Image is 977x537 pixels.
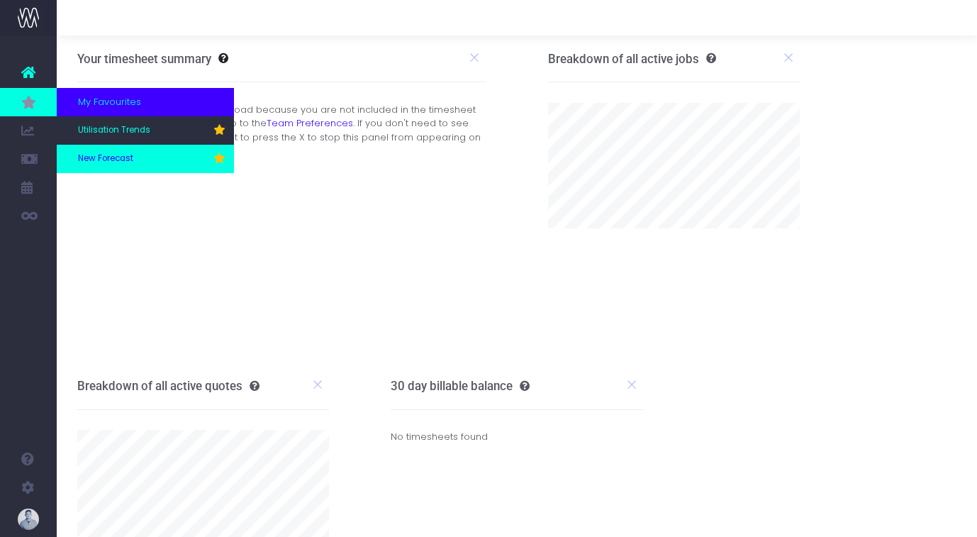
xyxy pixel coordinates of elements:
h3: 30 day billable balance [391,379,530,393]
span: Utilisation Trends [78,124,150,137]
h3: Breakdown of all active jobs [548,52,716,66]
a: Utilisation Trends [57,116,234,145]
h3: Your timesheet summary [77,52,211,66]
div: Your timesheet summary will not load because you are not included in the timesheet reports. To ch... [67,103,497,158]
span: New Forecast [78,153,133,165]
h3: Breakdown of all active quotes [77,379,259,393]
a: Team Preferences [267,116,353,130]
div: No timesheets found [391,410,642,465]
img: images/default_profile_image.png [18,509,39,530]
a: New Forecast [57,145,234,173]
span: My Favourites [78,95,141,109]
